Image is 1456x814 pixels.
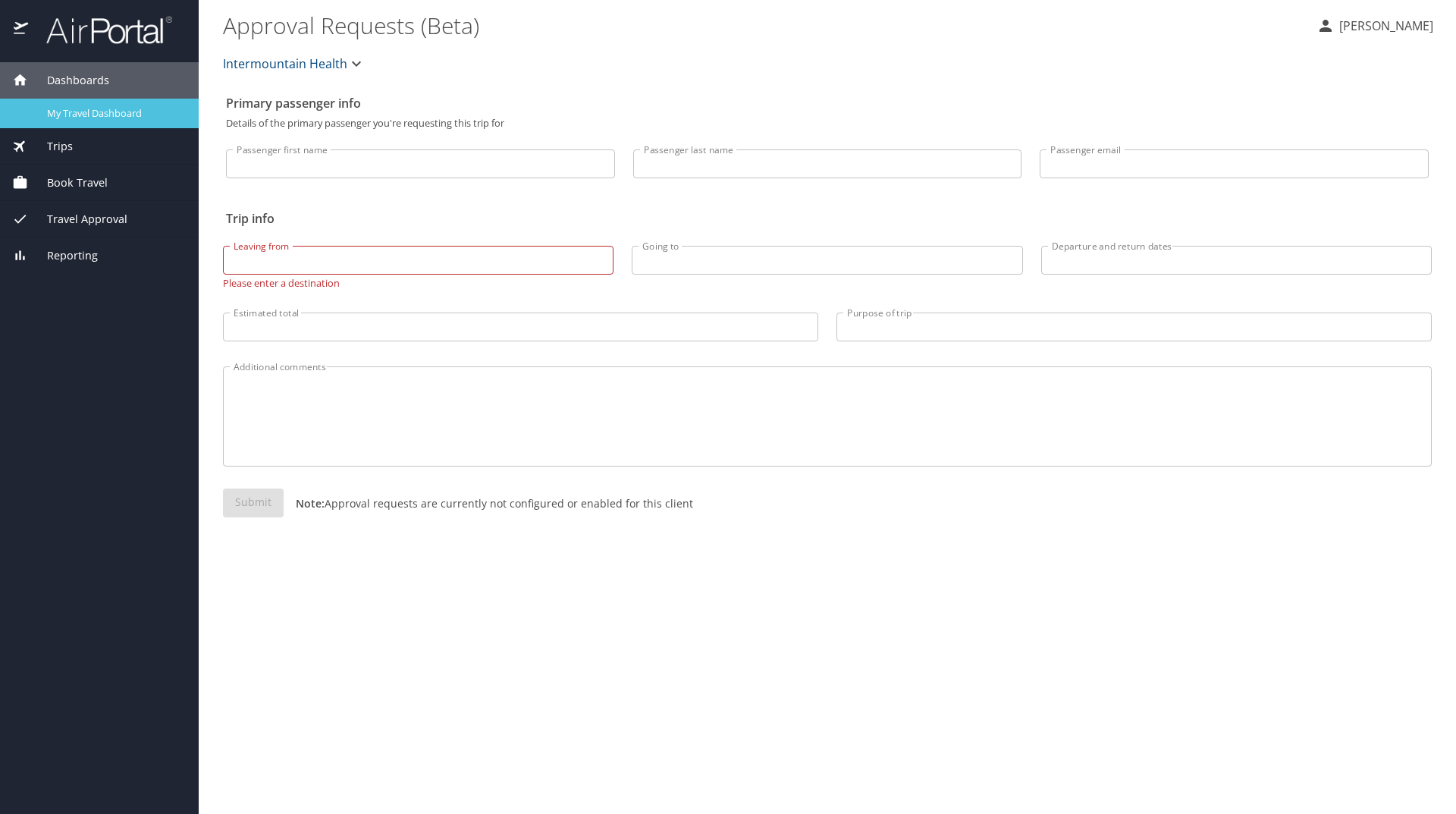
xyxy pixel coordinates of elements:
img: icon-airportal.png [14,15,30,45]
p: [PERSON_NAME] [1335,17,1433,35]
span: Trips [28,138,73,155]
p: Please enter a destination [223,275,613,288]
p: Approval requests are currently not configured or enabled for this client [284,495,693,511]
span: Reporting [28,247,98,264]
p: Details of the primary passenger you're requesting this trip for [226,118,1429,128]
span: Intermountain Health [223,53,347,74]
span: Dashboards [28,72,109,89]
span: Book Travel [28,174,108,191]
img: airportal-logo.png [30,15,172,45]
button: Intermountain Health [217,49,372,79]
h2: Trip info [226,206,1429,231]
h1: Approval Requests (Beta) [223,2,1304,49]
span: My Travel Dashboard [47,106,180,121]
span: Travel Approval [28,211,127,228]
h2: Primary passenger info [226,91,1429,115]
button: [PERSON_NAME] [1310,12,1439,39]
strong: Note: [296,496,325,511]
